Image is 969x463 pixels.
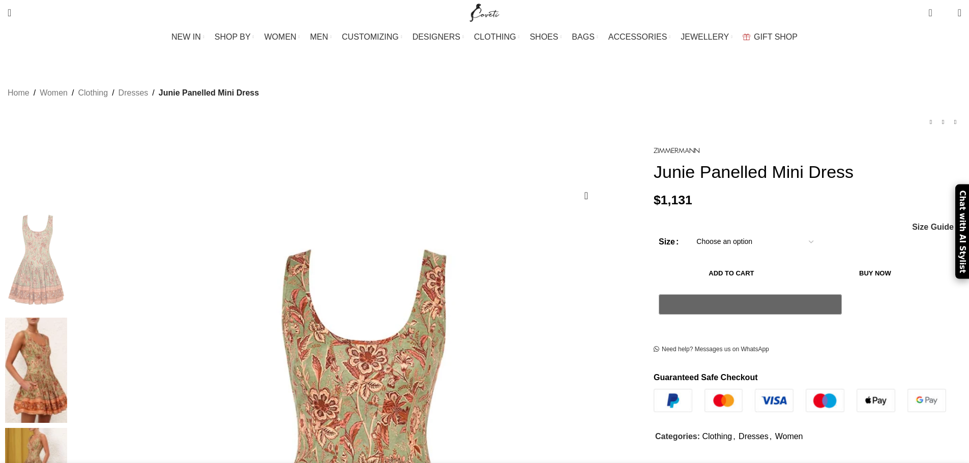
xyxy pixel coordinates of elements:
[40,86,68,100] a: Women
[310,32,329,42] span: MEN
[681,27,732,47] a: JEWELLERY
[8,86,30,100] a: Home
[912,223,954,231] span: Size Guide
[659,235,679,249] label: Size
[608,27,671,47] a: ACCESSORIES
[754,32,798,42] span: GIFT SHOP
[929,5,937,13] span: 0
[654,373,758,382] strong: Guaranteed Safe Checkout
[78,86,108,100] a: Clothing
[654,346,769,354] a: Need help? Messages us on WhatsApp
[3,3,16,23] a: Search
[572,32,594,42] span: BAGS
[775,432,803,441] a: Women
[119,86,149,100] a: Dresses
[655,432,700,441] span: Categories:
[342,32,399,42] span: CUSTOMIZING
[949,116,961,128] a: Next product
[809,263,941,284] button: Buy now
[657,320,844,324] iframe: Bingkai checkout ekspres aman
[530,27,562,47] a: SHOES
[925,116,937,128] a: Previous product
[942,10,950,18] span: 0
[342,27,402,47] a: CUSTOMIZING
[530,32,558,42] span: SHOES
[265,32,297,42] span: WOMEN
[413,32,460,42] span: DESIGNERS
[474,32,516,42] span: CLOTHING
[654,193,661,207] span: $
[159,86,259,100] span: Junie Panelled Mini Dress
[215,27,254,47] a: SHOP BY
[659,294,842,315] button: Pay with GPay
[940,3,950,23] div: My Wishlist
[5,318,67,423] img: Zimmermann Junie Panelled Mini Dress
[265,27,300,47] a: WOMEN
[681,32,729,42] span: JEWELLERY
[467,8,502,16] a: Site logo
[923,3,937,23] a: 0
[8,86,259,100] nav: Breadcrumb
[739,432,769,441] a: Dresses
[733,430,735,443] span: ,
[659,263,804,284] button: Add to cart
[702,432,732,441] a: Clothing
[770,430,772,443] span: ,
[654,389,946,412] img: guaranteed-safe-checkout-bordered.j
[310,27,332,47] a: MEN
[654,148,699,153] img: Zimmermann
[413,27,464,47] a: DESIGNERS
[215,32,251,42] span: SHOP BY
[572,27,598,47] a: BAGS
[5,207,67,313] img: Zimmermann Junie Panelled Mini Dress
[654,162,961,182] h1: Junie Panelled Mini Dress
[654,193,692,207] bdi: 1,131
[608,32,667,42] span: ACCESSORIES
[912,223,954,231] a: Size Guide
[171,27,204,47] a: NEW IN
[171,32,201,42] span: NEW IN
[743,34,750,40] img: GiftBag
[3,27,966,47] div: Main navigation
[743,27,798,47] a: GIFT SHOP
[474,27,520,47] a: CLOTHING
